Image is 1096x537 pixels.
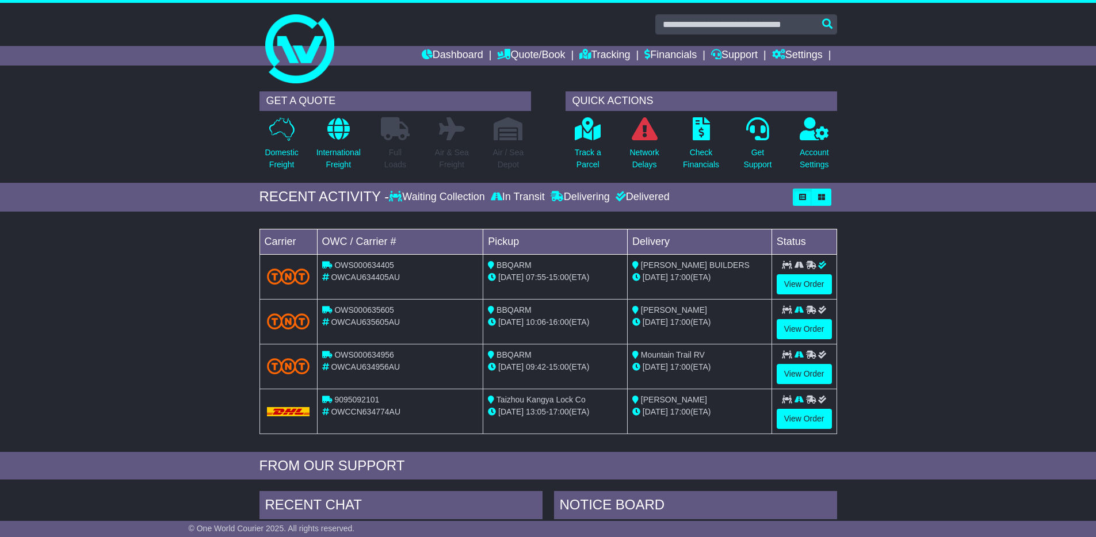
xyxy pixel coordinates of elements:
[497,46,565,66] a: Quote/Book
[627,229,772,254] td: Delivery
[548,191,613,204] div: Delivering
[643,362,668,371] span: [DATE]
[493,147,524,171] p: Air / Sea Depot
[331,317,400,327] span: OWCAU635605AU
[772,46,823,66] a: Settings
[497,260,532,270] span: BBQARM
[777,274,832,294] a: View Order
[422,46,483,66] a: Dashboard
[743,147,772,171] p: Get Support
[743,117,772,177] a: GetSupport
[259,458,837,474] div: FROM OUR SUPPORT
[670,273,690,282] span: 17:00
[683,147,719,171] p: Check Financials
[435,147,469,171] p: Air & Sea Freight
[483,229,628,254] td: Pickup
[331,273,400,282] span: OWCAU634405AU
[331,407,400,416] span: OWCCN634774AU
[526,362,546,371] span: 09:42
[488,316,623,328] div: - (ETA)
[189,524,355,533] span: © One World Courier 2025. All rights reserved.
[632,361,767,373] div: (ETA)
[497,395,586,404] span: Taizhou Kangya Lock Co
[549,407,569,416] span: 17:00
[316,147,361,171] p: International Freight
[711,46,758,66] a: Support
[643,317,668,327] span: [DATE]
[643,273,668,282] span: [DATE]
[799,117,830,177] a: AccountSettings
[267,268,310,284] img: TNT_Domestic.png
[549,273,569,282] span: 15:00
[641,305,707,314] span: [PERSON_NAME]
[334,350,394,359] span: OWS000634956
[259,491,543,522] div: RECENT CHAT
[574,117,602,177] a: Track aParcel
[526,317,546,327] span: 10:06
[389,191,487,204] div: Waiting Collection
[497,305,532,314] span: BBQARM
[549,317,569,327] span: 16:00
[488,271,623,283] div: - (ETA)
[670,362,690,371] span: 17:00
[682,117,720,177] a: CheckFinancials
[497,350,532,359] span: BBQARM
[613,191,670,204] div: Delivered
[772,229,837,254] td: Status
[549,362,569,371] span: 15:00
[579,46,630,66] a: Tracking
[267,358,310,374] img: TNT_Domestic.png
[526,273,546,282] span: 07:55
[526,407,546,416] span: 13:05
[488,361,623,373] div: - (ETA)
[632,406,767,418] div: (ETA)
[267,407,310,416] img: DHL.png
[777,409,832,429] a: View Order
[566,91,837,111] div: QUICK ACTIONS
[488,191,548,204] div: In Transit
[777,364,832,384] a: View Order
[498,317,524,327] span: [DATE]
[641,260,750,270] span: [PERSON_NAME] BUILDERS
[575,147,601,171] p: Track a Parcel
[334,260,394,270] span: OWS000634405
[643,407,668,416] span: [DATE]
[498,362,524,371] span: [DATE]
[259,189,389,205] div: RECENT ACTIVITY -
[331,362,400,371] span: OWCAU634956AU
[629,147,659,171] p: Network Delays
[632,271,767,283] div: (ETA)
[316,117,361,177] a: InternationalFreight
[632,316,767,328] div: (ETA)
[488,406,623,418] div: - (ETA)
[317,229,483,254] td: OWC / Carrier #
[259,91,531,111] div: GET A QUOTE
[259,229,317,254] td: Carrier
[644,46,697,66] a: Financials
[267,313,310,329] img: TNT_Domestic.png
[381,147,410,171] p: Full Loads
[800,147,829,171] p: Account Settings
[641,350,705,359] span: Mountain Trail RV
[670,317,690,327] span: 17:00
[670,407,690,416] span: 17:00
[498,407,524,416] span: [DATE]
[641,395,707,404] span: [PERSON_NAME]
[334,305,394,314] span: OWS000635605
[498,273,524,282] span: [DATE]
[265,147,298,171] p: Domestic Freight
[264,117,299,177] a: DomesticFreight
[777,319,832,339] a: View Order
[629,117,659,177] a: NetworkDelays
[554,491,837,522] div: NOTICE BOARD
[334,395,379,404] span: 9095092101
